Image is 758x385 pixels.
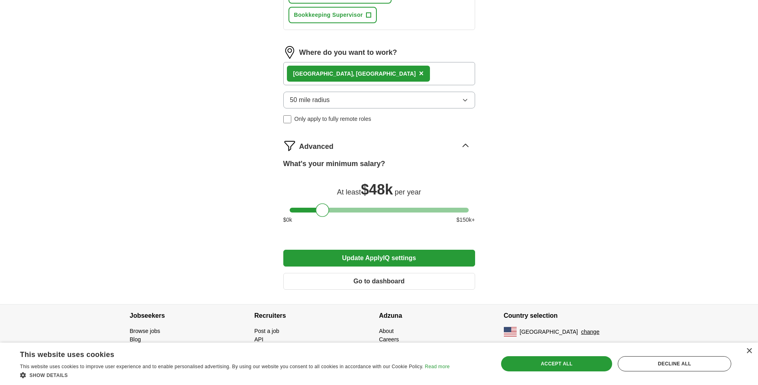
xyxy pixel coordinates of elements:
[425,364,450,369] a: Read more, opens a new window
[294,115,371,123] span: Only apply to fully remote roles
[30,373,68,378] span: Show details
[337,188,361,196] span: At least
[501,356,612,371] div: Accept all
[419,68,424,80] button: ×
[283,115,291,123] input: Only apply to fully remote roles
[618,356,731,371] div: Decline all
[255,328,279,334] a: Post a job
[283,92,475,108] button: 50 mile radius
[283,46,296,59] img: location.png
[581,328,599,336] button: change
[520,328,578,336] span: [GEOGRAPHIC_DATA]
[504,305,629,327] h4: Country selection
[299,47,397,58] label: Where do you want to work?
[293,70,416,78] div: [GEOGRAPHIC_DATA], [GEOGRAPHIC_DATA]
[379,336,399,343] a: Careers
[283,216,292,224] span: $ 0 k
[20,364,424,369] span: This website uses cookies to improve user experience and to enable personalised advertising. By u...
[419,69,424,78] span: ×
[20,371,450,379] div: Show details
[283,158,385,169] label: What's your minimum salary?
[283,139,296,152] img: filter
[746,348,752,354] div: Close
[504,327,517,337] img: US flag
[130,336,141,343] a: Blog
[20,347,430,359] div: This website uses cookies
[255,336,264,343] a: API
[456,216,475,224] span: $ 150 k+
[361,181,393,198] span: $ 48k
[290,95,330,105] span: 50 mile radius
[130,328,160,334] a: Browse jobs
[294,11,363,19] span: Bookkeeping Supervisor
[283,273,475,290] button: Go to dashboard
[379,328,394,334] a: About
[299,141,334,152] span: Advanced
[395,188,421,196] span: per year
[288,7,377,23] button: Bookkeeping Supervisor
[283,250,475,267] button: Update ApplyIQ settings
